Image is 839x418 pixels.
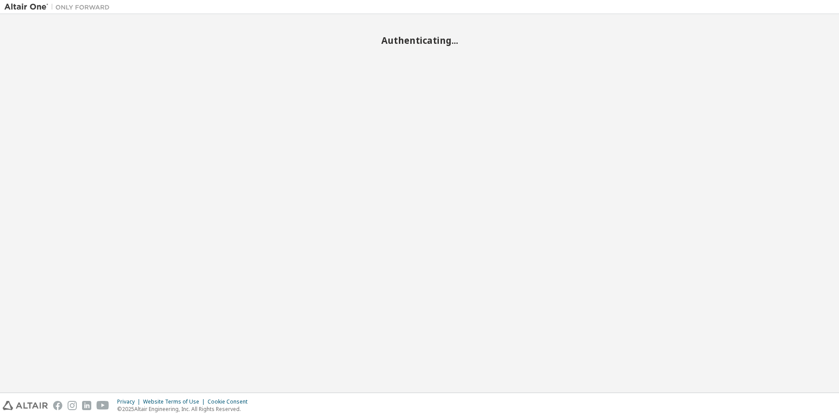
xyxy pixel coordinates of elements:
[208,398,253,405] div: Cookie Consent
[53,401,62,410] img: facebook.svg
[117,405,253,413] p: © 2025 Altair Engineering, Inc. All Rights Reserved.
[3,401,48,410] img: altair_logo.svg
[82,401,91,410] img: linkedin.svg
[4,35,835,46] h2: Authenticating...
[117,398,143,405] div: Privacy
[4,3,114,11] img: Altair One
[143,398,208,405] div: Website Terms of Use
[97,401,109,410] img: youtube.svg
[68,401,77,410] img: instagram.svg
